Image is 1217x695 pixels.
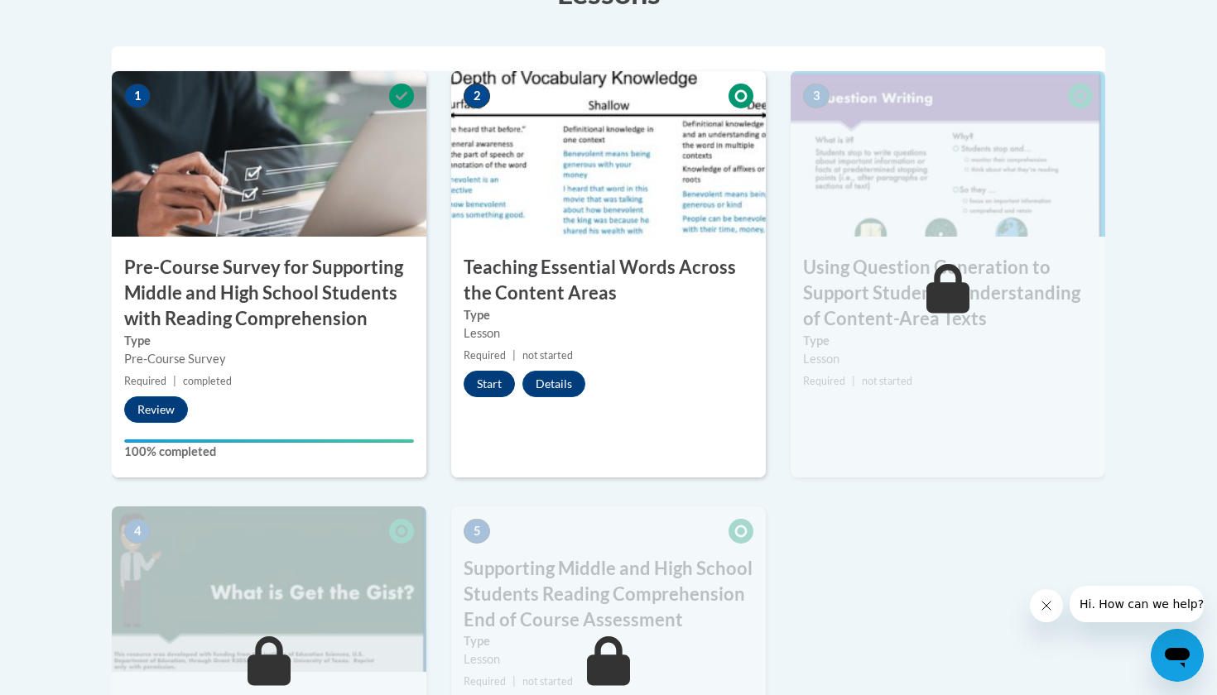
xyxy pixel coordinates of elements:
[1151,629,1204,682] iframe: Button to launch messaging window
[124,439,414,443] div: Your progress
[1070,586,1204,622] iframe: Message from company
[124,443,414,461] label: 100% completed
[112,71,426,237] img: Course Image
[791,255,1105,331] h3: Using Question Generation to Support Studentsʹ Understanding of Content-Area Texts
[112,255,426,331] h3: Pre-Course Survey for Supporting Middle and High School Students with Reading Comprehension
[464,349,506,362] span: Required
[464,632,753,650] label: Type
[183,375,232,387] span: completed
[464,675,506,688] span: Required
[803,375,845,387] span: Required
[124,519,151,544] span: 4
[862,375,912,387] span: not started
[124,332,414,350] label: Type
[124,396,188,423] button: Review
[464,324,753,343] div: Lesson
[464,519,490,544] span: 5
[124,350,414,368] div: Pre-Course Survey
[803,84,830,108] span: 3
[803,350,1093,368] div: Lesson
[451,255,766,306] h3: Teaching Essential Words Across the Content Areas
[464,84,490,108] span: 2
[124,375,166,387] span: Required
[451,556,766,632] h3: Supporting Middle and High School Students Reading Comprehension End of Course Assessment
[852,375,855,387] span: |
[124,84,151,108] span: 1
[512,349,516,362] span: |
[803,332,1093,350] label: Type
[1030,589,1063,622] iframe: Close message
[464,650,753,669] div: Lesson
[522,675,573,688] span: not started
[464,306,753,324] label: Type
[522,371,585,397] button: Details
[173,375,176,387] span: |
[451,71,766,237] img: Course Image
[512,675,516,688] span: |
[522,349,573,362] span: not started
[791,71,1105,237] img: Course Image
[112,506,426,672] img: Course Image
[464,371,515,397] button: Start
